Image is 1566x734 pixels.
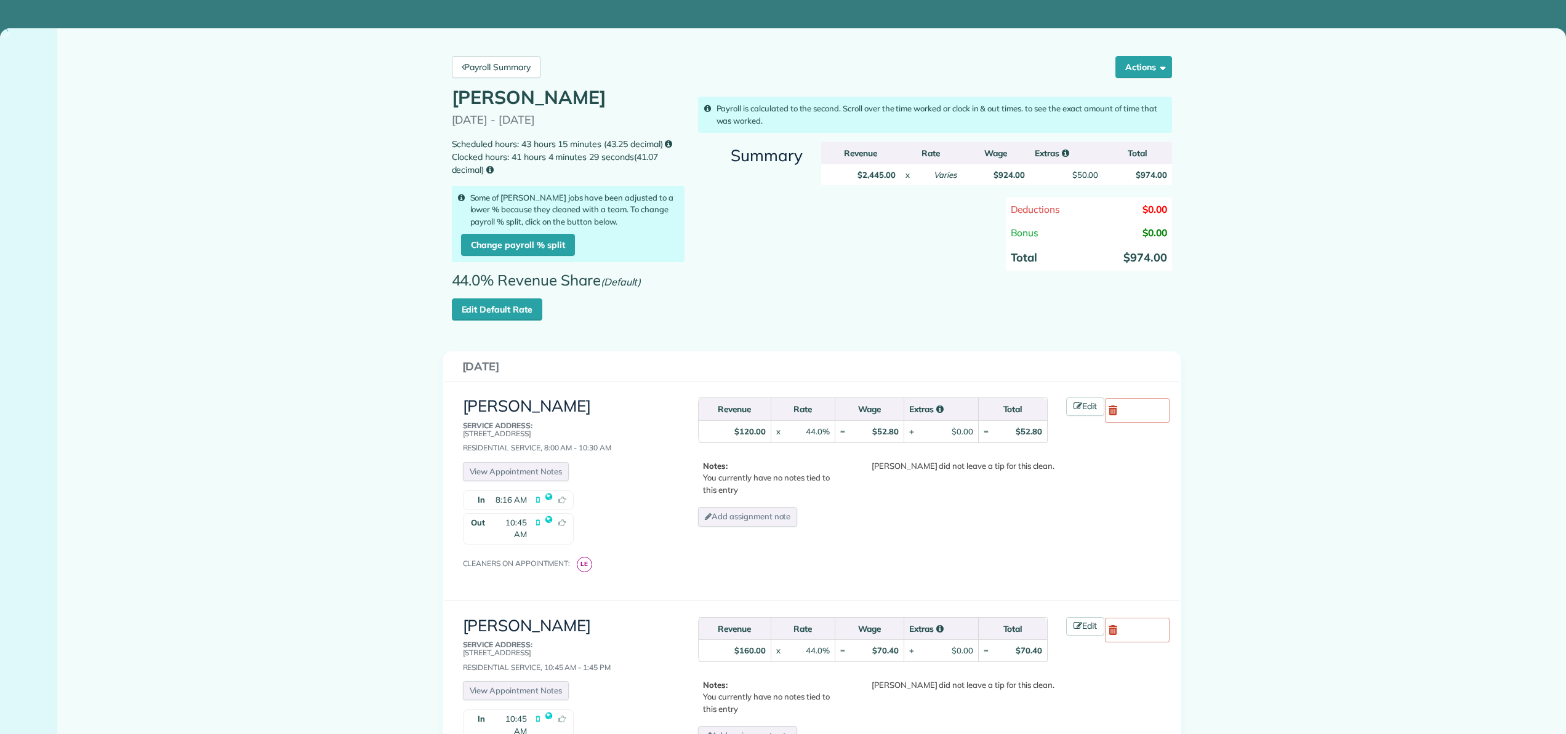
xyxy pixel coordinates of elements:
[1115,56,1172,78] button: Actions
[463,421,670,437] p: [STREET_ADDRESS]
[452,298,542,321] a: Edit Default Rate
[463,559,575,568] span: Cleaners on appointment:
[1136,170,1167,180] strong: $974.00
[776,645,781,656] div: x
[909,426,914,437] div: +
[821,142,901,164] th: Revenue
[840,645,845,656] div: =
[463,421,670,452] div: Residential Service, 8:00 AM - 10:30 AM
[771,398,835,420] th: Rate
[463,615,592,636] a: [PERSON_NAME]
[698,618,770,640] th: Revenue
[1142,226,1167,239] span: $0.00
[491,517,527,541] span: 10:45 AM
[734,426,766,436] strong: $120.00
[771,618,835,640] th: Rate
[840,426,845,437] div: =
[994,170,1025,180] strong: $924.00
[703,461,728,471] b: Notes:
[901,142,962,164] th: Rate
[462,361,1162,373] h3: [DATE]
[844,679,1054,692] div: [PERSON_NAME] did not leave a tip for this clean.
[806,426,830,437] div: 44.0%
[984,426,989,437] div: =
[1016,645,1042,655] strong: $70.40
[461,234,575,256] a: Change payroll % split
[463,462,569,482] a: View Appointment Notes
[463,640,670,671] div: Residential Service, 10:45 AM - 1:45 PM
[463,421,532,430] b: Service Address:
[1123,250,1167,265] strong: $974.00
[1142,203,1167,215] span: $0.00
[1030,142,1103,164] th: Extras
[463,396,592,416] a: [PERSON_NAME]
[452,114,685,126] p: [DATE] - [DATE]
[1011,203,1061,215] span: Deductions
[734,645,766,655] strong: $160.00
[904,618,978,640] th: Extras
[1066,397,1104,416] a: Edit
[978,398,1047,420] th: Total
[952,426,973,437] div: $0.00
[1016,426,1042,436] strong: $52.80
[463,681,569,701] a: View Appointment Notes
[452,272,648,298] span: 44.0% Revenue Share
[844,460,1054,473] div: [PERSON_NAME] did not leave a tip for this clean.
[1011,226,1039,239] span: Bonus
[577,557,592,572] span: LE
[1103,142,1171,164] th: Total
[698,147,803,165] h3: Summary
[452,56,540,78] a: Payroll Summary
[452,87,685,108] h1: [PERSON_NAME]
[952,645,973,656] div: $0.00
[806,645,830,656] div: 44.0%
[698,507,797,527] a: Add assignment note
[464,514,488,544] strong: Out
[463,640,670,656] p: [STREET_ADDRESS]
[934,170,957,180] em: Varies
[978,618,1047,640] th: Total
[857,170,896,180] strong: $2,445.00
[776,426,781,437] div: x
[909,645,914,656] div: +
[835,618,904,640] th: Wage
[962,142,1030,164] th: Wage
[703,680,728,690] b: Notes:
[601,276,641,288] em: (Default)
[905,169,910,181] div: x
[452,138,685,177] small: Scheduled hours: 43 hours 15 minutes (43.25 decimal) Clocked hours: 41 hours 4 minutes 29 seconds...
[1072,169,1099,181] div: $50.00
[1011,250,1038,265] strong: Total
[872,426,899,436] strong: $52.80
[698,97,1172,133] div: Payroll is calculated to the second. Scroll over the time worked or clock in & out times. to see ...
[496,494,527,506] span: 8:16 AM
[835,398,904,420] th: Wage
[698,398,770,420] th: Revenue
[703,460,841,497] p: You currently have no notes tied to this entry
[452,186,685,263] div: Some of [PERSON_NAME] jobs have been adjusted to a lower % because they cleaned with a team. To c...
[904,398,978,420] th: Extras
[464,491,488,509] strong: In
[984,645,989,656] div: =
[703,679,841,716] p: You currently have no notes tied to this entry
[1066,617,1104,636] a: Edit
[872,645,899,655] strong: $70.40
[463,640,532,649] b: Service Address:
